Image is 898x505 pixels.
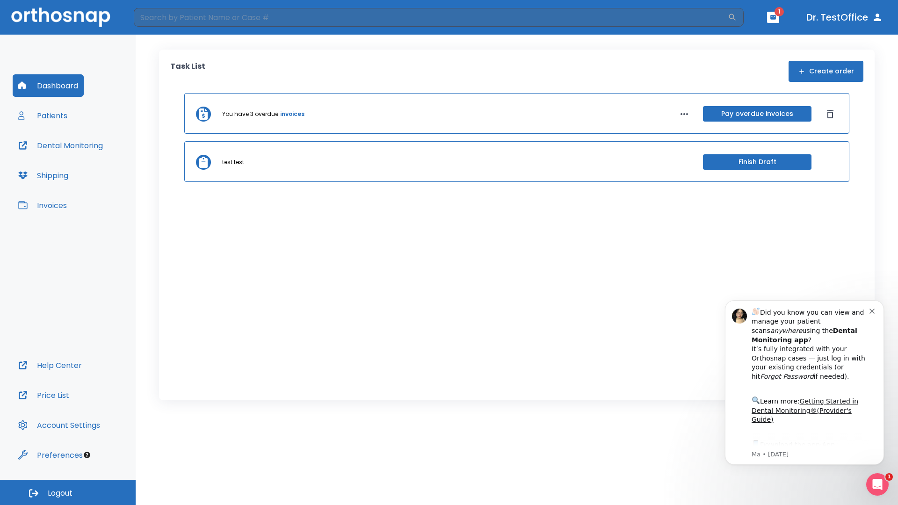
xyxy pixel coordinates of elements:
[41,155,124,172] a: App Store
[703,106,811,122] button: Pay overdue invoices
[711,286,898,480] iframe: Intercom notifications message
[803,9,887,26] button: Dr. TestOffice
[703,154,811,170] button: Finish Draft
[83,451,91,459] div: Tooltip anchor
[866,473,889,496] iframe: Intercom live chat
[222,110,278,118] p: You have 3 overdue
[41,164,159,173] p: Message from Ma, sent 2w ago
[170,61,205,82] p: Task List
[13,104,73,127] button: Patients
[13,444,88,466] button: Preferences
[134,8,728,27] input: Search by Patient Name or Case #
[13,384,75,406] button: Price List
[13,74,84,97] button: Dashboard
[885,473,893,481] span: 1
[789,61,863,82] button: Create order
[13,354,87,376] button: Help Center
[159,20,166,28] button: Dismiss notification
[823,107,838,122] button: Dismiss
[222,158,244,166] p: test test
[13,164,74,187] button: Shipping
[280,110,304,118] a: invoices
[775,7,784,16] span: 1
[11,7,110,27] img: Orthosnap
[13,134,109,157] button: Dental Monitoring
[41,152,159,200] div: Download the app: | ​ Let us know if you need help getting started!
[13,414,106,436] button: Account Settings
[48,488,72,498] span: Logout
[13,194,72,216] button: Invoices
